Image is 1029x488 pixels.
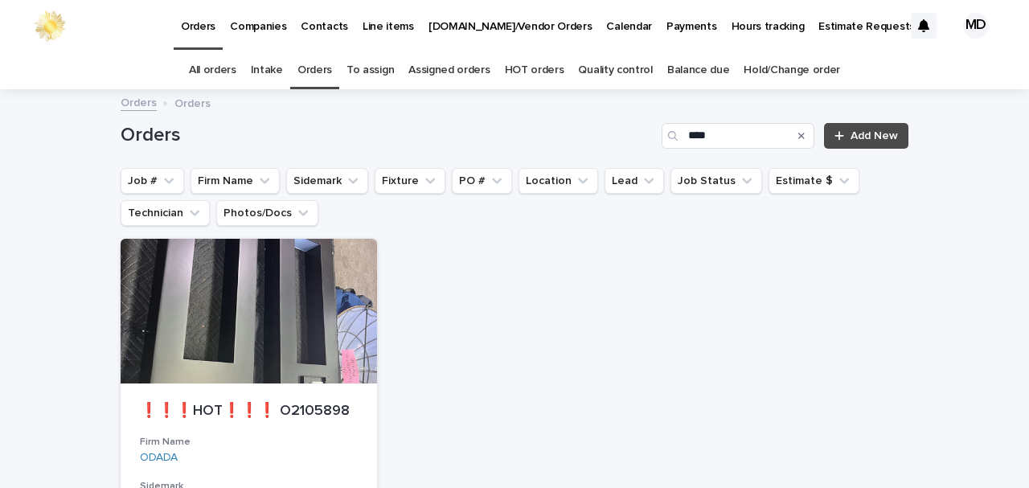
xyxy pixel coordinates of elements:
p: ❗❗❗HOT❗❗❗ O2105898 [140,403,358,420]
button: Job Status [670,168,762,194]
button: Lead [605,168,664,194]
a: Intake [251,51,283,89]
button: PO # [452,168,512,194]
button: Location [519,168,598,194]
p: Orders [174,93,211,111]
button: Technician [121,200,210,226]
a: Orders [121,92,157,111]
h1: Orders [121,124,655,147]
button: Firm Name [191,168,280,194]
a: Hold/Change order [744,51,840,89]
img: 0ffKfDbyRa2Iv8hnaAqg [32,10,68,42]
button: Photos/Docs [216,200,318,226]
a: HOT orders [505,51,564,89]
button: Fixture [375,168,445,194]
button: Job # [121,168,184,194]
input: Search [662,123,814,149]
a: Assigned orders [408,51,490,89]
a: All orders [189,51,236,89]
a: Add New [824,123,908,149]
a: Balance due [667,51,730,89]
div: MD [963,13,989,39]
span: Add New [851,130,898,141]
button: Sidemark [286,168,368,194]
a: Quality control [578,51,652,89]
a: ODADA [140,451,178,465]
a: To assign [346,51,394,89]
button: Estimate $ [769,168,859,194]
a: Orders [297,51,332,89]
h3: Firm Name [140,436,358,449]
